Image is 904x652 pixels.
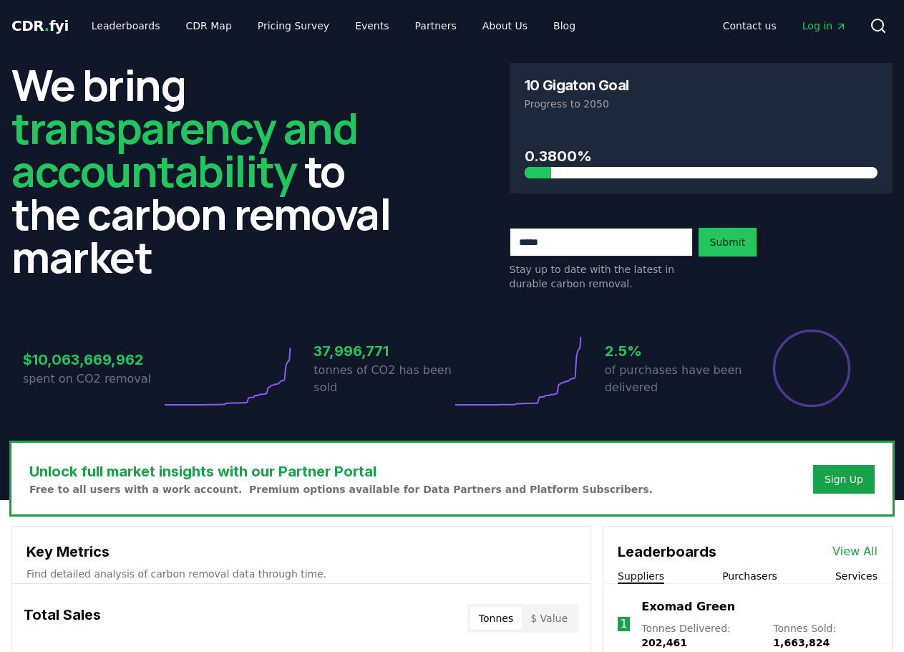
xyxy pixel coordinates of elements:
[772,328,852,408] div: Percentage of sales delivered
[344,13,400,39] a: Events
[29,461,653,482] h3: Unlock full market insights with our Partner Portal
[802,19,847,33] span: Log in
[699,228,757,257] button: Submit
[618,541,716,562] h3: Leaderboards
[641,637,687,648] span: 202,461
[618,569,664,583] button: Suppliers
[26,567,576,581] p: Find detailed analysis of carbon removal data through time.
[711,13,858,39] nav: Main
[542,13,587,39] a: Blog
[11,16,69,36] a: CDR.fyi
[525,78,629,92] h3: 10 Gigaton Goal
[605,340,743,362] h3: 2.5%
[11,17,69,34] span: CDR fyi
[835,569,878,583] button: Services
[44,17,49,34] span: .
[80,13,172,39] a: Leaderboards
[711,13,788,39] a: Contact us
[175,13,243,39] a: CDR Map
[522,607,576,630] button: $ Value
[510,262,693,291] p: Stay up to date with the latest in durable carbon removal.
[23,349,161,370] h3: $10,063,669,962
[773,637,830,648] span: 1,663,824
[813,465,875,494] button: Sign Up
[525,145,878,167] h3: 0.3800%
[832,543,878,560] a: View All
[314,362,452,396] p: tonnes of CO2 has been sold
[722,569,777,583] button: Purchasers
[525,97,878,111] p: Progress to 2050
[23,370,161,388] p: spent on CO2 removal
[80,13,587,39] nav: Main
[773,621,878,650] p: Tonnes Sold :
[471,13,539,39] a: About Us
[404,13,468,39] a: Partners
[29,482,653,497] p: Free to all users with a work account. Premium options available for Data Partners and Platform S...
[791,13,858,39] a: Log in
[825,472,863,486] a: Sign Up
[11,98,357,200] span: transparency and accountability
[246,13,341,39] a: Pricing Survey
[314,340,452,362] h3: 37,996,771
[470,607,522,630] button: Tonnes
[641,598,735,615] a: Exomad Green
[621,615,628,633] p: 1
[605,362,743,396] p: of purchases have been delivered
[641,621,759,650] p: Tonnes Delivered :
[11,63,395,278] h2: We bring to the carbon removal market
[26,541,576,562] h3: Key Metrics
[24,604,101,633] h3: Total Sales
